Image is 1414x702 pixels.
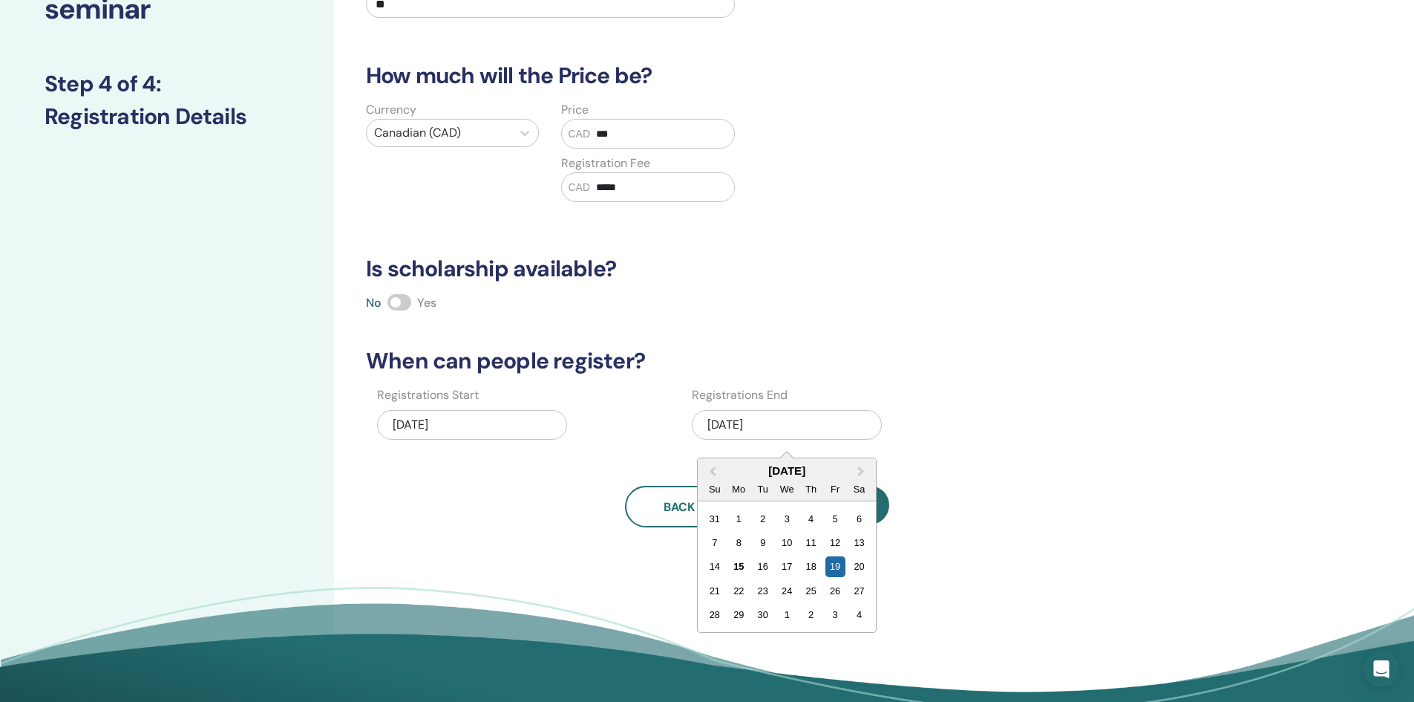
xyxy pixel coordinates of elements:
span: No [366,295,382,311]
div: [DATE] [692,410,882,440]
div: Choose Friday, September 5th, 2025 [825,509,845,529]
div: Choose Saturday, September 20th, 2025 [849,556,869,576]
div: Choose Thursday, September 4th, 2025 [801,509,821,529]
label: Registration Fee [561,155,650,172]
button: Previous Month [699,460,723,484]
div: Choose Thursday, September 11th, 2025 [801,533,821,553]
div: We [777,479,797,499]
h3: Registration Details [45,103,289,130]
h3: How much will the Price be? [357,62,1157,89]
button: Next Month [851,460,874,484]
div: Choose Friday, September 12th, 2025 [825,533,845,553]
div: Choose Saturday, October 4th, 2025 [849,605,869,625]
div: Choose Thursday, September 18th, 2025 [801,556,821,576]
div: Choose Monday, September 22nd, 2025 [729,581,749,601]
div: Choose Tuesday, September 2nd, 2025 [753,509,773,529]
div: Open Intercom Messenger [1364,651,1399,687]
div: Choose Wednesday, September 3rd, 2025 [777,509,797,529]
div: Choose Saturday, September 27th, 2025 [849,581,869,601]
button: Back [625,486,733,527]
div: Choose Wednesday, September 24th, 2025 [777,581,797,601]
div: Sa [849,479,869,499]
div: [DATE] [698,464,876,477]
div: Choose Friday, October 3rd, 2025 [825,605,845,625]
span: CAD [568,180,590,195]
div: Th [801,479,821,499]
div: Choose Tuesday, September 9th, 2025 [753,533,773,553]
div: Choose Monday, September 29th, 2025 [729,605,749,625]
span: Back [664,499,695,515]
div: Choose Tuesday, September 16th, 2025 [753,556,773,576]
div: Choose Wednesday, September 17th, 2025 [777,556,797,576]
h3: Is scholarship available? [357,256,1157,282]
div: Tu [753,479,773,499]
div: Choose Sunday, September 7th, 2025 [704,533,724,553]
label: Currency [366,101,416,119]
h3: When can people register? [357,348,1157,374]
div: Choose Wednesday, October 1st, 2025 [777,605,797,625]
span: CAD [568,126,590,142]
div: Fr [825,479,845,499]
div: Choose Friday, September 26th, 2025 [825,581,845,601]
div: Choose Saturday, September 13th, 2025 [849,533,869,553]
div: Choose Thursday, October 2nd, 2025 [801,605,821,625]
div: Choose Sunday, September 14th, 2025 [704,556,724,576]
h3: Step 4 of 4 : [45,71,289,97]
span: Yes [417,295,436,311]
div: [DATE] [377,410,567,440]
div: Choose Friday, September 19th, 2025 [825,556,845,576]
label: Registrations Start [377,386,479,404]
div: Choose Saturday, September 6th, 2025 [849,509,869,529]
div: Choose Wednesday, September 10th, 2025 [777,533,797,553]
div: Choose Tuesday, September 30th, 2025 [753,605,773,625]
div: Choose Date [697,458,877,633]
div: Choose Sunday, September 28th, 2025 [704,605,724,625]
div: Choose Sunday, August 31st, 2025 [704,509,724,529]
div: Month September, 2025 [703,507,871,627]
div: Mo [729,479,749,499]
div: Choose Sunday, September 21st, 2025 [704,581,724,601]
div: Choose Thursday, September 25th, 2025 [801,581,821,601]
div: Choose Monday, September 8th, 2025 [729,533,749,553]
label: Registrations End [692,386,788,404]
div: Choose Monday, September 15th, 2025 [729,556,749,576]
div: Choose Monday, September 1st, 2025 [729,509,749,529]
div: Choose Tuesday, September 23rd, 2025 [753,581,773,601]
div: Su [704,479,724,499]
label: Price [561,101,589,119]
